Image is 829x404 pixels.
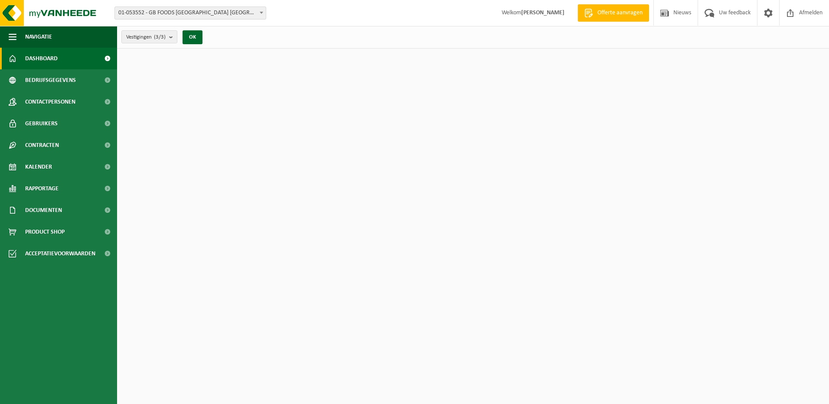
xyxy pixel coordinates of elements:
span: Dashboard [25,48,58,69]
span: Navigatie [25,26,52,48]
a: Offerte aanvragen [578,4,649,22]
button: OK [183,30,202,44]
span: Contracten [25,134,59,156]
span: Gebruikers [25,113,58,134]
span: Contactpersonen [25,91,75,113]
span: Vestigingen [126,31,166,44]
span: Acceptatievoorwaarden [25,243,95,264]
span: Offerte aanvragen [595,9,645,17]
span: Bedrijfsgegevens [25,69,76,91]
span: Kalender [25,156,52,178]
span: Rapportage [25,178,59,199]
span: Documenten [25,199,62,221]
strong: [PERSON_NAME] [521,10,565,16]
span: 01-053552 - GB FOODS BELGIUM NV - PUURS-SINT-AMANDS [115,7,266,19]
button: Vestigingen(3/3) [121,30,177,43]
span: Product Shop [25,221,65,243]
count: (3/3) [154,34,166,40]
span: 01-053552 - GB FOODS BELGIUM NV - PUURS-SINT-AMANDS [114,7,266,20]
